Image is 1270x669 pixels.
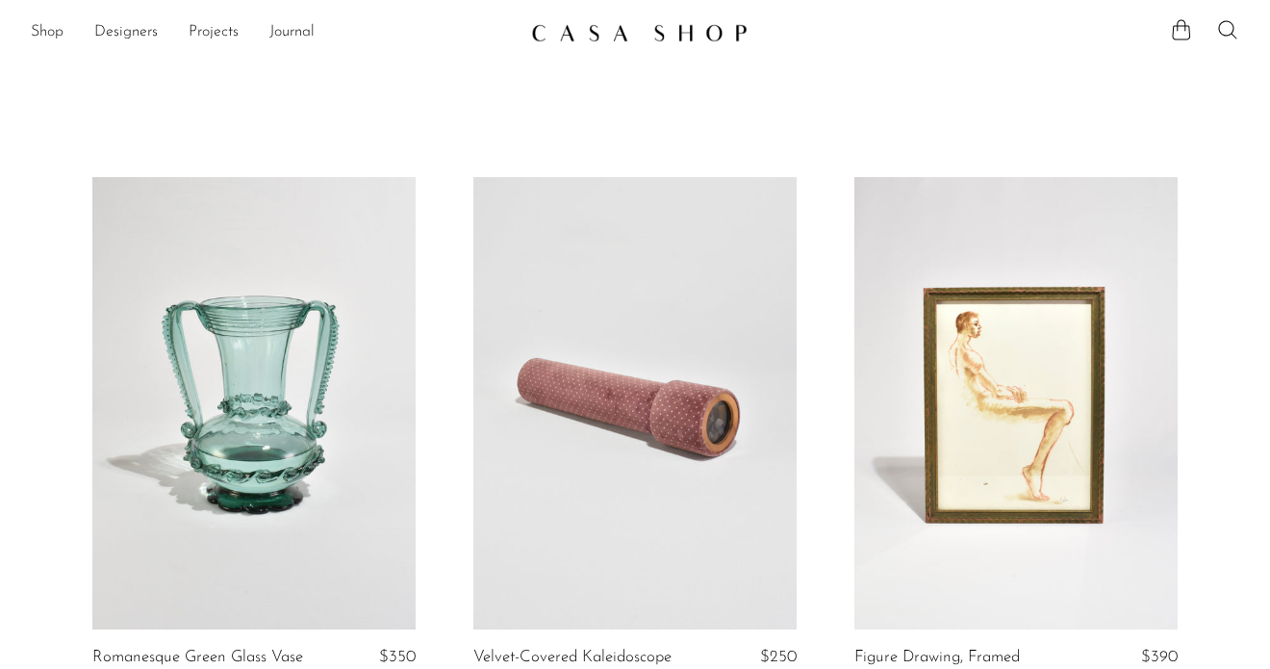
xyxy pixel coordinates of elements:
a: Romanesque Green Glass Vase [92,649,303,666]
a: Projects [189,20,239,45]
a: Velvet-Covered Kaleidoscope [473,649,672,666]
a: Journal [269,20,315,45]
nav: Desktop navigation [31,16,516,49]
span: $350 [379,649,416,665]
span: $390 [1141,649,1178,665]
span: $250 [760,649,797,665]
a: Figure Drawing, Framed [854,649,1020,666]
a: Shop [31,20,63,45]
a: Designers [94,20,158,45]
ul: NEW HEADER MENU [31,16,516,49]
